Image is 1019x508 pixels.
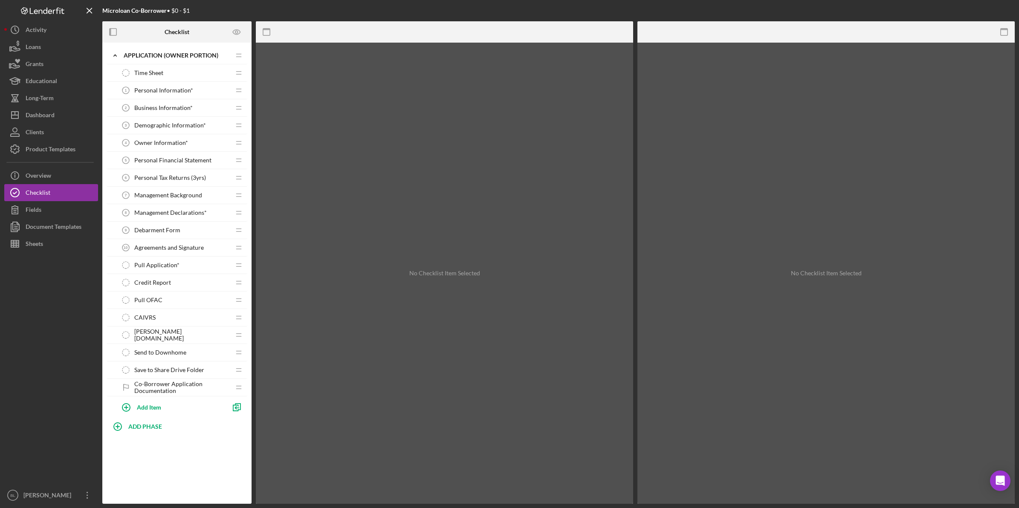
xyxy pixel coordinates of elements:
[26,38,41,58] div: Loans
[21,487,77,506] div: [PERSON_NAME]
[124,52,230,59] div: APPLICATION (OWNER PORTION)
[409,270,480,277] div: No Checklist Item Selected
[134,297,162,303] span: Pull OFAC
[125,176,127,180] tspan: 6
[4,184,98,201] button: Checklist
[124,245,128,250] tspan: 10
[137,399,161,415] div: Add Item
[115,398,226,416] button: Add Item
[4,235,98,252] button: Sheets
[134,227,180,234] span: Debarment Form
[4,55,98,72] button: Grants
[165,29,189,35] b: Checklist
[4,218,98,235] button: Document Templates
[134,314,156,321] span: CAIVRS
[26,184,50,203] div: Checklist
[134,367,204,373] span: Save to Share Drive Folder
[227,23,246,42] button: Preview as
[4,487,98,504] button: BL[PERSON_NAME]
[128,423,162,430] b: ADD PHASE
[134,262,179,268] span: Pull Application*
[134,279,171,286] span: Credit Report
[4,201,98,218] button: Fields
[125,193,127,197] tspan: 7
[134,381,230,394] span: Co-Borrower Application Documentation
[4,72,98,89] button: Educational
[10,493,15,498] text: BL
[26,235,43,254] div: Sheets
[26,218,81,237] div: Document Templates
[134,122,206,129] span: Demographic Information*
[134,192,202,199] span: Management Background
[990,470,1010,491] div: Open Intercom Messenger
[125,106,127,110] tspan: 2
[4,167,98,184] button: Overview
[4,89,98,107] button: Long-Term
[26,89,54,109] div: Long-Term
[791,270,862,277] div: No Checklist Item Selected
[125,228,127,232] tspan: 9
[134,139,188,146] span: Owner Information*
[26,167,51,186] div: Overview
[125,123,127,127] tspan: 3
[26,55,43,75] div: Grants
[125,141,127,145] tspan: 4
[102,7,190,14] div: • $0 - $1
[4,141,98,158] button: Product Templates
[4,107,98,124] button: Dashboard
[26,72,57,92] div: Educational
[26,201,41,220] div: Fields
[134,69,163,76] span: Time Sheet
[134,87,193,94] span: Personal Information*
[134,328,230,342] span: [PERSON_NAME][DOMAIN_NAME]
[125,211,127,215] tspan: 8
[134,104,193,111] span: Business Information*
[107,418,247,435] button: ADD PHASE
[26,107,55,126] div: Dashboard
[134,349,186,356] span: Send to Downhome
[26,141,75,160] div: Product Templates
[125,88,127,92] tspan: 1
[4,124,98,141] button: Clients
[134,244,204,251] span: Agreements and Signature
[134,209,207,216] span: Management Declarations*
[125,158,127,162] tspan: 5
[26,124,44,143] div: Clients
[102,7,167,14] b: Microloan Co-Borrower
[4,21,98,38] button: Activity
[4,38,98,55] button: Loans
[134,174,206,181] span: Personal Tax Returns (3yrs)
[134,157,211,164] span: Personal Financial Statement
[26,21,46,40] div: Activity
